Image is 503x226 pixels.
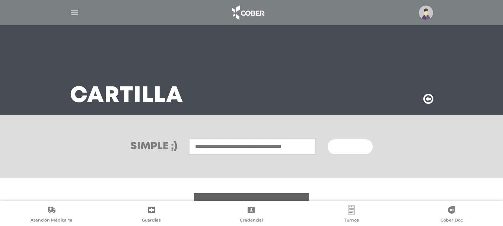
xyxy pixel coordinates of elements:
[130,141,177,152] h3: Simple ;)
[337,144,358,150] span: Buscar
[70,86,183,106] h3: Cartilla
[401,206,502,225] a: Cober Doc
[440,217,463,224] span: Cober Doc
[70,8,79,17] img: Cober_menu-lines-white.svg
[419,6,433,20] img: profile-placeholder.svg
[102,206,202,225] a: Guardias
[31,217,73,224] span: Atención Médica Ya
[142,217,161,224] span: Guardias
[328,139,372,154] button: Buscar
[228,4,267,22] img: logo_cober_home-white.png
[344,217,359,224] span: Turnos
[240,217,263,224] span: Credencial
[1,206,102,225] a: Atención Médica Ya
[302,206,402,225] a: Turnos
[201,206,302,225] a: Credencial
